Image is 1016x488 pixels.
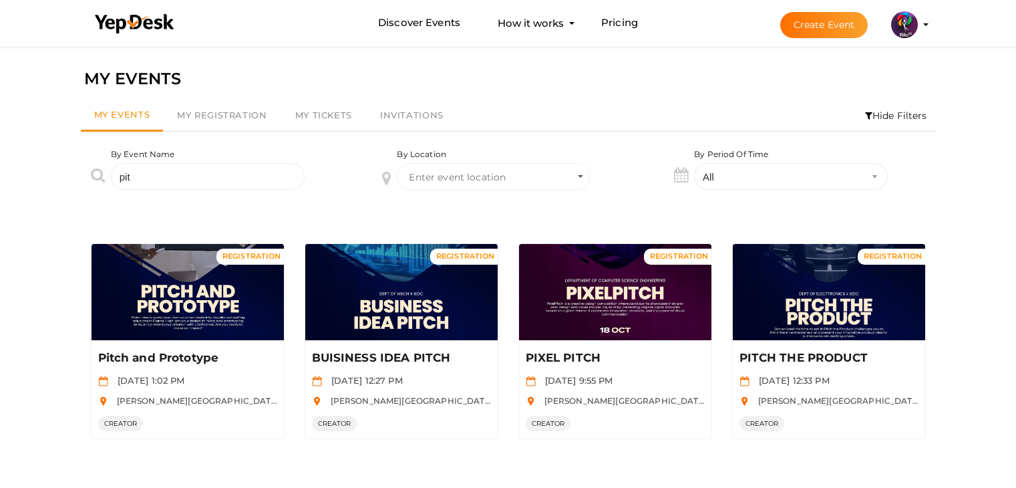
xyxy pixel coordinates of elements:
span: My Tickets [295,110,352,120]
img: location.svg [739,396,749,406]
a: My Tickets [281,100,366,131]
img: calendar.svg [312,376,322,386]
span: My Registration [177,110,267,120]
span: [DATE] 1:02 PM [111,375,185,386]
img: location.svg [526,396,536,406]
div: MY EVENTS [84,66,933,92]
img: location.svg [98,396,108,406]
a: My Registration [163,100,281,131]
img: calendar.svg [739,376,749,386]
p: Pitch and Prototype [98,350,274,366]
img: calendar.svg [526,376,536,386]
li: Hide Filters [856,100,936,131]
a: My Events [81,100,164,132]
span: [PERSON_NAME][GEOGRAPHIC_DATA], [GEOGRAPHIC_DATA], [GEOGRAPHIC_DATA], [GEOGRAPHIC_DATA], [GEOGRAP... [110,396,664,406]
a: Pricing [601,11,638,35]
label: By Period Of Time [694,148,768,160]
span: Enter event location [409,171,506,183]
p: PIXEL PITCH [526,350,701,366]
img: calendar.svg [98,376,108,386]
span: My Events [94,109,150,120]
span: Invitations [380,110,444,120]
button: How it works [494,11,568,35]
img: location.svg [312,396,322,406]
span: CREATOR [98,416,144,431]
span: [PERSON_NAME][GEOGRAPHIC_DATA], [GEOGRAPHIC_DATA], [GEOGRAPHIC_DATA], [GEOGRAPHIC_DATA], [GEOGRAP... [324,396,878,406]
span: [DATE] 12:33 PM [752,375,830,386]
label: By Event Name [111,148,175,160]
a: Invitations [366,100,458,131]
input: Enter event name [111,163,305,190]
span: [DATE] 12:27 PM [325,375,403,386]
img: 5BK8ZL5P_small.png [891,11,918,38]
a: Discover Events [378,11,460,35]
span: CREATOR [739,416,785,431]
p: PITCH THE PRODUCT [739,350,915,366]
button: Create Event [780,12,868,38]
p: BUISINESS IDEA PITCH [312,350,488,366]
span: Select box activate [397,163,590,190]
span: CREATOR [312,416,357,431]
span: [DATE] 9:55 PM [538,375,613,386]
span: CREATOR [526,416,571,431]
label: By Location [397,148,446,160]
